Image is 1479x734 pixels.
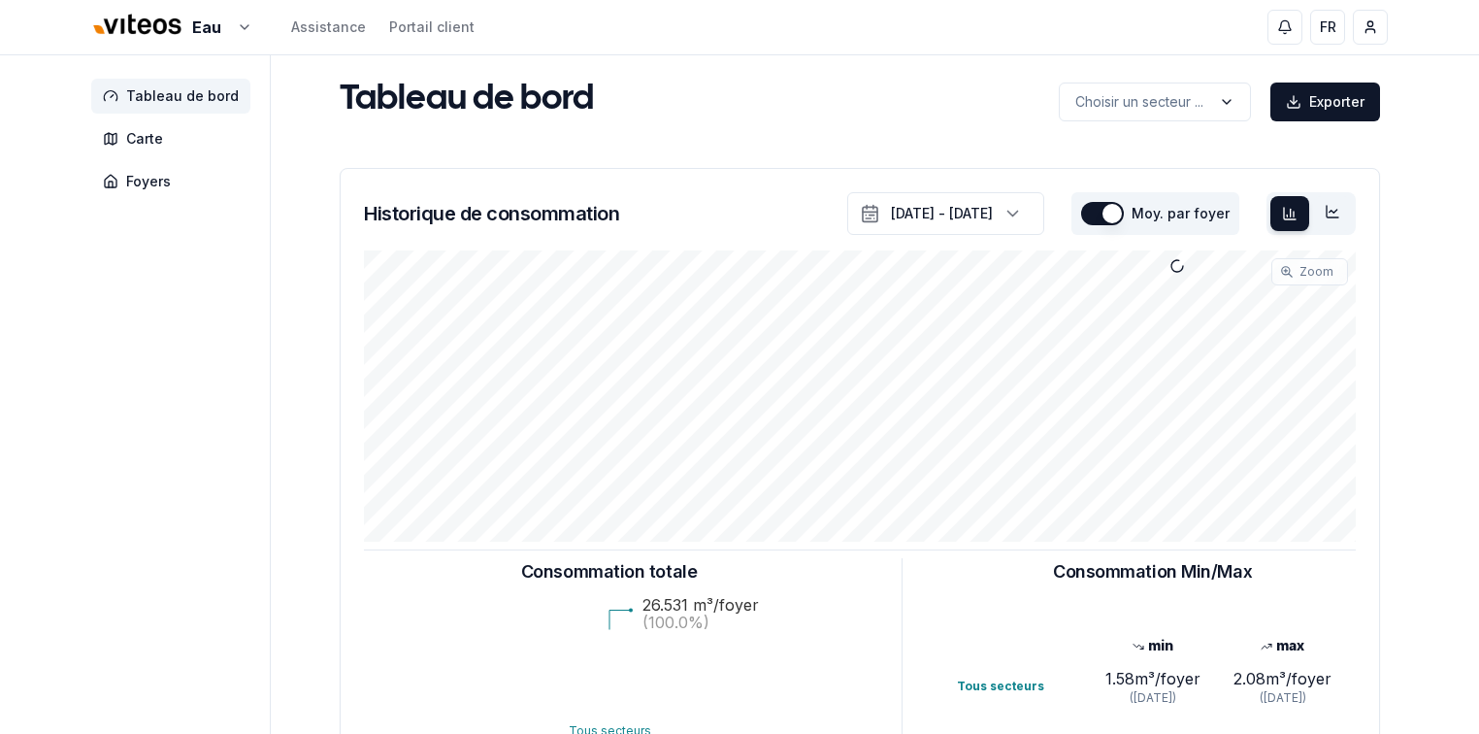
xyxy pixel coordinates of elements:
[291,17,366,37] a: Assistance
[1087,636,1217,655] div: min
[1310,10,1345,45] button: FR
[521,558,697,585] h3: Consommation totale
[389,17,475,37] a: Portail client
[91,7,252,49] button: Eau
[1059,83,1251,121] button: label
[1218,636,1348,655] div: max
[642,613,709,632] text: (100.0%)
[91,164,258,199] a: Foyers
[1218,667,1348,690] div: 2.08 m³/foyer
[1087,667,1217,690] div: 1.58 m³/foyer
[126,86,239,106] span: Tableau de bord
[1218,690,1348,706] div: ([DATE])
[91,79,258,114] a: Tableau de bord
[1087,690,1217,706] div: ([DATE])
[192,16,221,39] span: Eau
[91,2,184,49] img: Viteos - Eau Logo
[847,192,1044,235] button: [DATE] - [DATE]
[126,172,171,191] span: Foyers
[364,200,619,227] h3: Historique de consommation
[957,679,1087,694] div: Tous secteurs
[642,595,759,615] text: 26.531 m³/foyer
[126,129,163,149] span: Carte
[1299,264,1333,280] span: Zoom
[1053,558,1252,585] h3: Consommation Min/Max
[1075,92,1203,112] p: Choisir un secteur ...
[1132,207,1230,220] label: Moy. par foyer
[91,121,258,156] a: Carte
[891,204,993,223] div: [DATE] - [DATE]
[1270,83,1380,121] button: Exporter
[340,81,594,119] h1: Tableau de bord
[1320,17,1336,37] span: FR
